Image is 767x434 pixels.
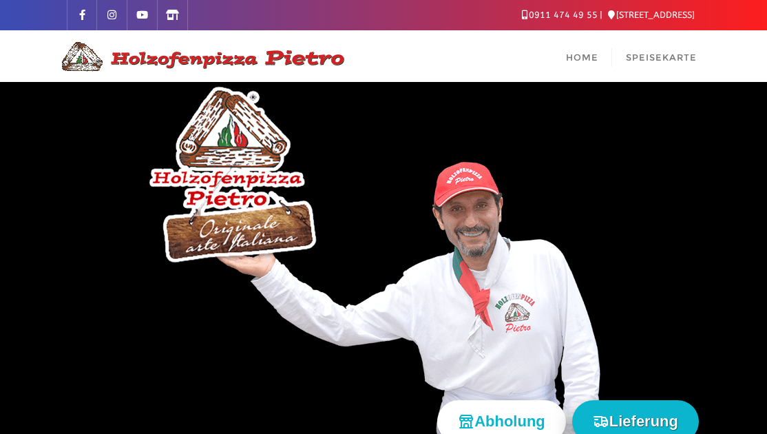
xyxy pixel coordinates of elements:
[608,10,695,20] a: [STREET_ADDRESS]
[612,30,711,82] a: Speisekarte
[56,40,346,73] img: Logo
[566,52,598,63] span: Home
[522,10,598,20] a: 0911 474 49 55
[552,30,612,82] a: Home
[626,52,697,63] span: Speisekarte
